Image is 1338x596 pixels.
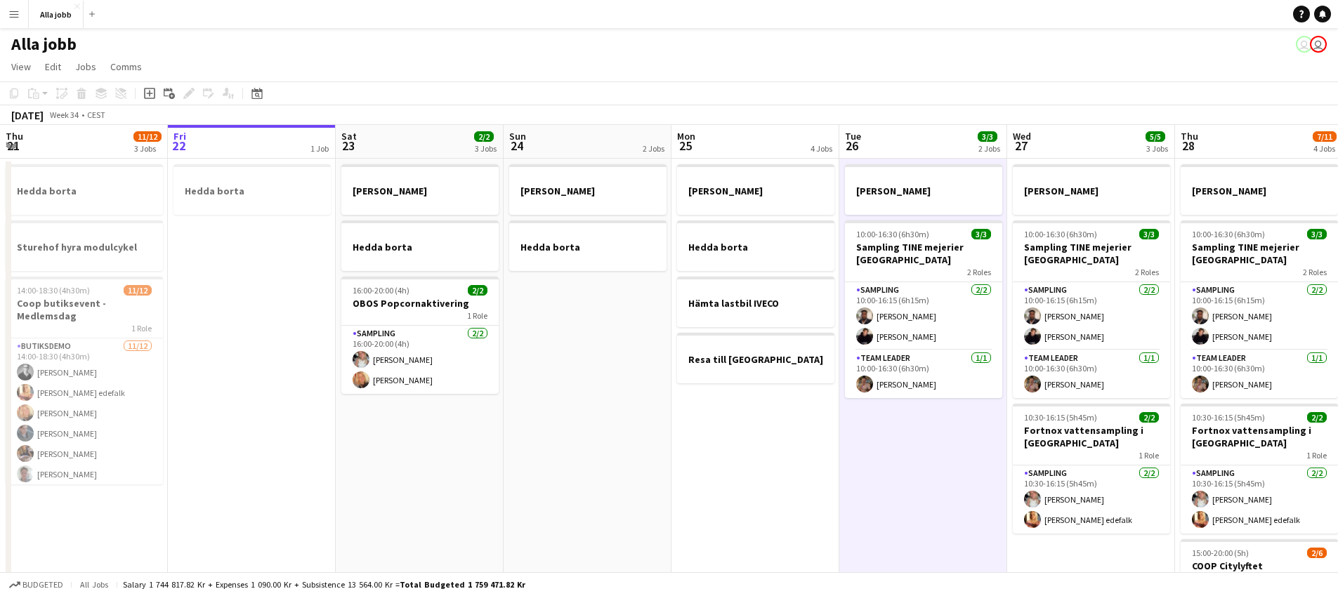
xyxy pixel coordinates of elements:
[105,58,147,76] a: Comms
[341,220,499,271] app-job-card: Hedda borta
[509,241,667,253] h3: Hedda borta
[17,285,90,296] span: 14:00-18:30 (4h30m)
[1313,131,1337,142] span: 7/11
[507,138,526,154] span: 24
[677,297,834,310] h3: Hämta lastbil IVECO
[1192,412,1265,423] span: 10:30-16:15 (5h45m)
[6,241,163,253] h3: Sturehof hyra modulcykel
[1013,130,1031,143] span: Wed
[677,333,834,383] app-job-card: Resa till [GEOGRAPHIC_DATA]
[1146,131,1165,142] span: 5/5
[1181,350,1338,398] app-card-role: Team Leader1/110:00-16:30 (6h30m)[PERSON_NAME]
[1181,404,1338,534] div: 10:30-16:15 (5h45m)2/2Fortnox vattensampling i [GEOGRAPHIC_DATA]1 RoleSampling2/210:30-16:15 (5h4...
[1024,229,1097,239] span: 10:00-16:30 (6h30m)
[845,350,1002,398] app-card-role: Team Leader1/110:00-16:30 (6h30m)[PERSON_NAME]
[339,138,357,154] span: 23
[123,579,525,590] div: Salary 1 744 817.82 kr + Expenses 1 090.00 kr + Subsistence 13 564.00 kr =
[1303,267,1327,277] span: 2 Roles
[677,220,834,271] app-job-card: Hedda borta
[1306,450,1327,461] span: 1 Role
[1013,465,1170,534] app-card-role: Sampling2/210:30-16:15 (5h45m)[PERSON_NAME][PERSON_NAME] edefalk
[509,220,667,271] app-job-card: Hedda borta
[11,108,44,122] div: [DATE]
[341,241,499,253] h3: Hedda borta
[845,220,1002,398] div: 10:00-16:30 (6h30m)3/3Sampling TINE mejerier [GEOGRAPHIC_DATA]2 RolesSampling2/210:00-16:15 (6h15...
[677,164,834,215] app-job-card: [PERSON_NAME]
[39,58,67,76] a: Edit
[1307,548,1327,558] span: 2/6
[1013,404,1170,534] app-job-card: 10:30-16:15 (5h45m)2/2Fortnox vattensampling i [GEOGRAPHIC_DATA]1 RoleSampling2/210:30-16:15 (5h4...
[341,164,499,215] app-job-card: [PERSON_NAME]
[1181,130,1198,143] span: Thu
[677,185,834,197] h3: [PERSON_NAME]
[1139,229,1159,239] span: 3/3
[341,185,499,197] h3: [PERSON_NAME]
[110,60,142,73] span: Comms
[1181,185,1338,197] h3: [PERSON_NAME]
[341,297,499,310] h3: OBOS Popcornaktivering
[1013,185,1170,197] h3: [PERSON_NAME]
[509,164,667,215] div: [PERSON_NAME]
[845,130,861,143] span: Tue
[6,164,163,215] app-job-card: Hedda borta
[6,185,163,197] h3: Hedda borta
[22,580,63,590] span: Budgeted
[509,185,667,197] h3: [PERSON_NAME]
[1013,424,1170,449] h3: Fortnox vattensampling i [GEOGRAPHIC_DATA]
[134,143,161,154] div: 3 Jobs
[1024,412,1097,423] span: 10:30-16:15 (5h45m)
[978,143,1000,154] div: 2 Jobs
[1146,143,1168,154] div: 3 Jobs
[45,60,61,73] span: Edit
[353,285,409,296] span: 16:00-20:00 (4h)
[1313,143,1336,154] div: 4 Jobs
[11,60,31,73] span: View
[1013,350,1170,398] app-card-role: Team Leader1/110:00-16:30 (6h30m)[PERSON_NAME]
[1181,164,1338,215] app-job-card: [PERSON_NAME]
[1296,36,1313,53] app-user-avatar: August Löfgren
[677,353,834,366] h3: Resa till [GEOGRAPHIC_DATA]
[1310,36,1327,53] app-user-avatar: Emil Hasselberg
[1013,220,1170,398] app-job-card: 10:00-16:30 (6h30m)3/3Sampling TINE mejerier [GEOGRAPHIC_DATA]2 RolesSampling2/210:00-16:15 (6h15...
[4,138,23,154] span: 21
[1307,229,1327,239] span: 3/3
[1181,241,1338,266] h3: Sampling TINE mejerier [GEOGRAPHIC_DATA]
[173,185,331,197] h3: Hedda borta
[971,229,991,239] span: 3/3
[341,277,499,394] app-job-card: 16:00-20:00 (4h)2/2OBOS Popcornaktivering1 RoleSampling2/216:00-20:00 (4h)[PERSON_NAME][PERSON_NAME]
[6,277,163,484] app-job-card: 14:00-18:30 (4h30m)11/12Coop butiksevent - Medlemsdag1 RoleButiksdemo11/1214:00-18:30 (4h30m)[PER...
[1011,138,1031,154] span: 27
[677,241,834,253] h3: Hedda borta
[6,130,23,143] span: Thu
[1307,412,1327,423] span: 2/2
[133,131,162,142] span: 11/12
[468,285,487,296] span: 2/2
[1181,220,1338,398] app-job-card: 10:00-16:30 (6h30m)3/3Sampling TINE mejerier [GEOGRAPHIC_DATA]2 RolesSampling2/210:00-16:15 (6h15...
[1013,164,1170,215] app-job-card: [PERSON_NAME]
[70,58,102,76] a: Jobs
[171,138,186,154] span: 22
[6,220,163,271] div: Sturehof hyra modulcykel
[509,130,526,143] span: Sun
[77,579,111,590] span: All jobs
[1135,267,1159,277] span: 2 Roles
[1139,412,1159,423] span: 2/2
[677,130,695,143] span: Mon
[467,310,487,321] span: 1 Role
[845,241,1002,266] h3: Sampling TINE mejerier [GEOGRAPHIC_DATA]
[677,277,834,327] app-job-card: Hämta lastbil IVECO
[7,577,65,592] button: Budgeted
[1181,465,1338,534] app-card-role: Sampling2/210:30-16:15 (5h45m)[PERSON_NAME][PERSON_NAME] edefalk
[46,110,81,120] span: Week 34
[1181,559,1338,585] h3: COOP Citylyftet Östgötagatan
[6,297,163,322] h3: Coop butiksevent - Medlemsdag
[6,58,37,76] a: View
[1179,138,1198,154] span: 28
